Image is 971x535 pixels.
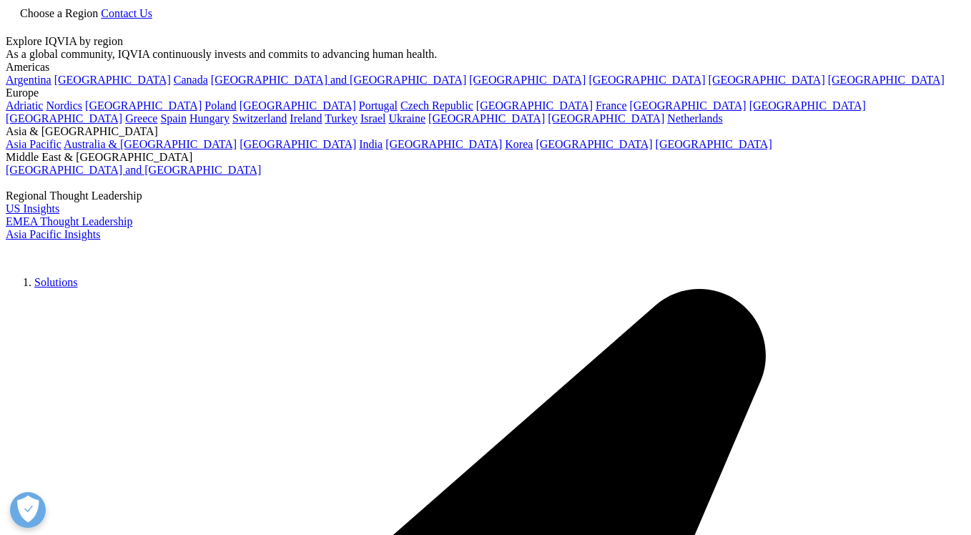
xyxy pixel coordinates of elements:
a: Adriatic [6,99,43,112]
div: Explore IQVIA by region [6,35,965,48]
a: Asia Pacific [6,138,61,150]
a: [GEOGRAPHIC_DATA] [385,138,502,150]
a: [GEOGRAPHIC_DATA] [6,112,122,124]
a: Korea [505,138,533,150]
a: Spain [160,112,186,124]
a: [GEOGRAPHIC_DATA] [709,74,825,86]
a: Netherlands [667,112,722,124]
div: Asia & [GEOGRAPHIC_DATA] [6,125,965,138]
div: As a global community, IQVIA continuously invests and commits to advancing human health. [6,48,965,61]
span: Choose a Region [20,7,98,19]
a: India [359,138,383,150]
a: [GEOGRAPHIC_DATA] [588,74,705,86]
a: Australia & [GEOGRAPHIC_DATA] [64,138,237,150]
div: Europe [6,87,965,99]
a: Asia Pacific Insights [6,228,100,240]
a: Portugal [359,99,398,112]
a: [GEOGRAPHIC_DATA] [630,99,746,112]
a: [GEOGRAPHIC_DATA] and [GEOGRAPHIC_DATA] [6,164,261,176]
a: France [596,99,627,112]
button: Açık Tercihler [10,492,46,528]
a: [GEOGRAPHIC_DATA] [469,74,586,86]
a: Contact Us [101,7,152,19]
a: [GEOGRAPHIC_DATA] [548,112,664,124]
a: Switzerland [232,112,287,124]
a: Solutions [34,276,77,288]
a: Canada [174,74,208,86]
a: Argentina [6,74,51,86]
a: Czech Republic [400,99,473,112]
a: Israel [360,112,386,124]
a: [GEOGRAPHIC_DATA] [240,99,356,112]
a: [GEOGRAPHIC_DATA] [428,112,545,124]
a: Hungary [189,112,230,124]
a: [GEOGRAPHIC_DATA] [54,74,171,86]
a: Ukraine [389,112,426,124]
a: [GEOGRAPHIC_DATA] [536,138,652,150]
div: Americas [6,61,965,74]
a: Nordics [46,99,82,112]
a: [GEOGRAPHIC_DATA] [749,99,866,112]
div: Middle East & [GEOGRAPHIC_DATA] [6,151,965,164]
a: [GEOGRAPHIC_DATA] [656,138,772,150]
a: EMEA Thought Leadership [6,215,132,227]
a: Poland [204,99,236,112]
div: Regional Thought Leadership [6,190,965,202]
a: Greece [125,112,157,124]
a: [GEOGRAPHIC_DATA] [828,74,945,86]
a: [GEOGRAPHIC_DATA] [476,99,593,112]
a: Ireland [290,112,322,124]
a: Turkey [325,112,358,124]
a: [GEOGRAPHIC_DATA] and [GEOGRAPHIC_DATA] [211,74,466,86]
a: [GEOGRAPHIC_DATA] [85,99,202,112]
a: US Insights [6,202,59,215]
img: IQVIA Healthcare Information Technology and Pharma Clinical Research Company [6,241,120,262]
a: [GEOGRAPHIC_DATA] [240,138,356,150]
